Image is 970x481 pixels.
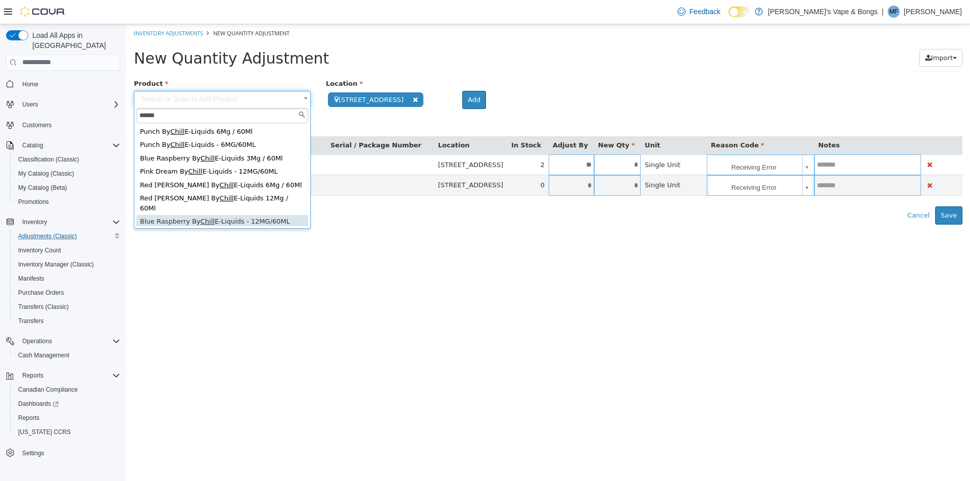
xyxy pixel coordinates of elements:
[18,428,71,436] span: [US_STATE] CCRS
[93,170,108,178] span: Chill
[2,97,124,112] button: Users
[18,78,120,90] span: Home
[10,181,124,195] button: My Catalog (Beta)
[18,351,69,359] span: Cash Management
[14,398,63,410] a: Dashboards
[14,258,120,271] span: Inventory Manager (Classic)
[14,230,81,242] a: Adjustments (Classic)
[10,229,124,243] button: Adjustments (Classic)
[10,195,124,209] button: Promotions
[14,196,53,208] a: Promotions
[14,258,98,271] a: Inventory Manager (Classic)
[44,103,58,111] span: Chill
[14,384,120,396] span: Canadian Compliance
[18,139,47,151] button: Catalog
[22,218,47,226] span: Inventory
[18,260,94,269] span: Inventory Manager (Classic)
[18,317,43,325] span: Transfers
[673,2,724,22] a: Feedback
[22,121,52,129] span: Customers
[2,77,124,91] button: Home
[10,425,124,439] button: [US_STATE] CCRS
[729,17,729,18] span: Dark Mode
[10,300,124,314] button: Transfers (Classic)
[14,230,120,242] span: Adjustments (Classic)
[14,301,73,313] a: Transfers (Classic)
[18,335,120,347] span: Operations
[18,216,51,228] button: Inventory
[14,412,120,424] span: Reports
[14,168,120,180] span: My Catalog (Classic)
[10,257,124,272] button: Inventory Manager (Classic)
[28,30,120,50] span: Load All Apps in [GEOGRAPHIC_DATA]
[10,167,124,181] button: My Catalog (Classic)
[14,384,82,396] a: Canadian Compliance
[62,143,76,151] span: Chill
[18,246,61,254] span: Inventory Count
[10,154,182,168] div: Red [PERSON_NAME] By E-Liquids 6Mg / 60Ml
[22,449,44,457] span: Settings
[18,98,120,111] span: Users
[10,286,124,300] button: Purchase Orders
[690,7,720,17] span: Feedback
[14,153,120,166] span: Classification (Classic)
[18,414,39,422] span: Reports
[74,193,88,201] span: Chill
[14,349,73,361] a: Cash Management
[904,6,962,18] p: [PERSON_NAME]
[10,314,124,328] button: Transfers
[888,6,900,18] div: Mark Fuller
[18,303,69,311] span: Transfers (Classic)
[18,119,120,131] span: Customers
[10,128,182,141] div: Blue Raspberry By E-Liquids 3Mg / 60Ml
[14,349,120,361] span: Cash Management
[18,289,64,297] span: Purchase Orders
[10,101,182,115] div: Punch By E-Liquids 6Mg / 60Ml
[14,196,120,208] span: Promotions
[14,182,120,194] span: My Catalog (Beta)
[14,426,75,438] a: [US_STATE] CCRS
[14,273,120,285] span: Manifests
[10,411,124,425] button: Reports
[10,272,124,286] button: Manifests
[10,152,124,167] button: Classification (Classic)
[10,141,182,154] div: Pink Dream By E-Liquids - 12MG/60ML
[18,119,56,131] a: Customers
[18,78,42,90] a: Home
[93,157,108,165] span: Chill
[14,426,120,438] span: Washington CCRS
[18,155,79,164] span: Classification (Classic)
[18,170,74,178] span: My Catalog (Classic)
[22,80,38,88] span: Home
[18,98,42,111] button: Users
[10,114,182,128] div: Punch By E-Liquids - 6MG/60ML
[14,412,43,424] a: Reports
[14,244,120,256] span: Inventory Count
[18,400,59,408] span: Dashboards
[14,273,48,285] a: Manifests
[22,371,43,380] span: Reports
[18,275,44,283] span: Manifests
[768,6,878,18] p: [PERSON_NAME]'s Vape & Bongs
[18,335,56,347] button: Operations
[18,447,48,459] a: Settings
[18,446,120,459] span: Settings
[18,386,78,394] span: Canadian Compliance
[2,138,124,152] button: Catalog
[14,153,83,166] a: Classification (Classic)
[14,287,120,299] span: Purchase Orders
[2,368,124,383] button: Reports
[44,117,58,124] span: Chill
[2,118,124,132] button: Customers
[10,168,182,191] div: Red [PERSON_NAME] By E-Liquids 12Mg / 60Ml
[22,337,52,345] span: Operations
[10,383,124,397] button: Canadian Compliance
[889,6,898,18] span: MF
[14,315,47,327] a: Transfers
[18,369,120,382] span: Reports
[10,191,182,204] div: Blue Raspberry By E-Liquids - 12MG/60ML
[22,100,38,109] span: Users
[729,7,750,17] input: Dark Mode
[2,215,124,229] button: Inventory
[10,243,124,257] button: Inventory Count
